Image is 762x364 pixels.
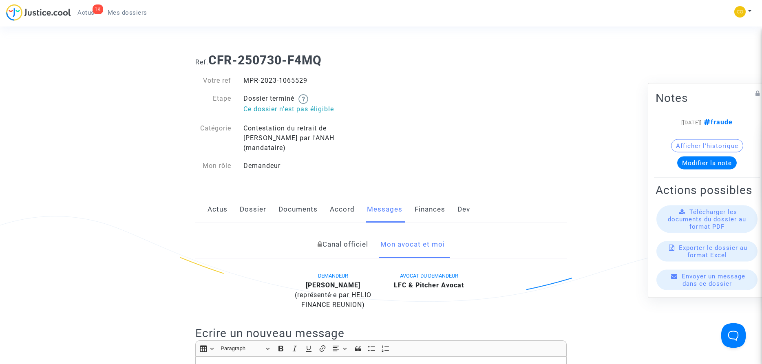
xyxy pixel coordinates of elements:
a: Dev [457,196,470,223]
h2: Actions possibles [656,183,758,197]
p: Ce dossier n'est pas éligible [243,104,375,114]
div: Mon rôle [189,161,237,171]
span: DEMANDEUR [318,273,348,279]
b: CFR-250730-F4MQ [208,53,322,67]
span: AVOCAT DU DEMANDEUR [400,273,458,279]
div: Etape [189,94,237,115]
div: Editor toolbar [195,340,567,356]
span: Télécharger les documents du dossier au format PDF [668,208,746,230]
div: Catégorie [189,124,237,153]
iframe: Help Scout Beacon - Open [721,323,746,348]
span: Ref. [195,58,208,66]
div: 1K [93,4,103,14]
a: Mon avocat et moi [380,231,445,258]
span: [[DATE]] [681,119,702,125]
a: Mes dossiers [101,7,154,19]
button: Paragraph [217,342,273,355]
b: [PERSON_NAME] [306,281,360,289]
h2: Ecrire un nouveau message [195,326,567,340]
div: Demandeur [237,161,381,171]
a: Accord [330,196,355,223]
a: Dossier [240,196,266,223]
div: Dossier terminé [237,94,381,115]
a: Actus [208,196,227,223]
div: Contestation du retrait de [PERSON_NAME] par l'ANAH (mandataire) [237,124,381,153]
span: Mes dossiers [108,9,147,16]
button: Modifier la note [677,156,737,169]
span: Paragraph [221,344,263,353]
a: Canal officiel [318,231,368,258]
img: 5a13cfc393247f09c958b2f13390bacc [734,6,746,18]
button: Afficher l'historique [671,139,743,152]
div: MPR-2023-1065529 [237,76,381,86]
h2: Notes [656,90,758,105]
span: Actus [77,9,95,16]
a: Messages [367,196,402,223]
a: Finances [415,196,445,223]
b: LFC & Pitcher Avocat [394,281,464,289]
span: Exporter le dossier au format Excel [679,244,747,258]
span: Envoyer un message dans ce dossier [682,272,745,287]
a: 1KActus [71,7,101,19]
img: help.svg [298,94,308,104]
img: jc-logo.svg [6,4,71,21]
span: (représenté·e par HELIO FINANCE REUNION) [295,291,371,309]
span: fraude [702,118,733,126]
a: Documents [278,196,318,223]
div: Votre ref [189,76,237,86]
